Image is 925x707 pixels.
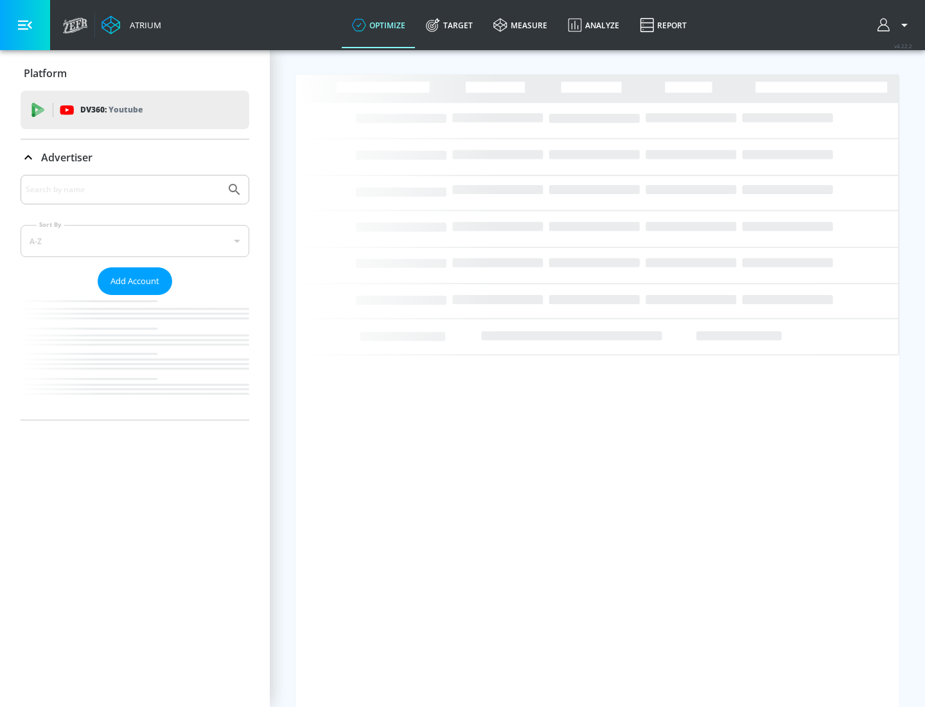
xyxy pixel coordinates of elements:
[109,103,143,116] p: Youtube
[24,66,67,80] p: Platform
[101,15,161,35] a: Atrium
[98,267,172,295] button: Add Account
[416,2,483,48] a: Target
[41,150,92,165] p: Advertiser
[21,295,249,420] nav: list of Advertiser
[26,181,220,198] input: Search by name
[558,2,630,48] a: Analyze
[21,225,249,257] div: A-Z
[342,2,416,48] a: optimize
[110,274,159,289] span: Add Account
[80,103,143,117] p: DV360:
[894,42,912,49] span: v 4.22.2
[21,175,249,420] div: Advertiser
[125,19,161,31] div: Atrium
[37,220,64,229] label: Sort By
[483,2,558,48] a: measure
[21,91,249,129] div: DV360: Youtube
[21,139,249,175] div: Advertiser
[630,2,697,48] a: Report
[21,55,249,91] div: Platform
